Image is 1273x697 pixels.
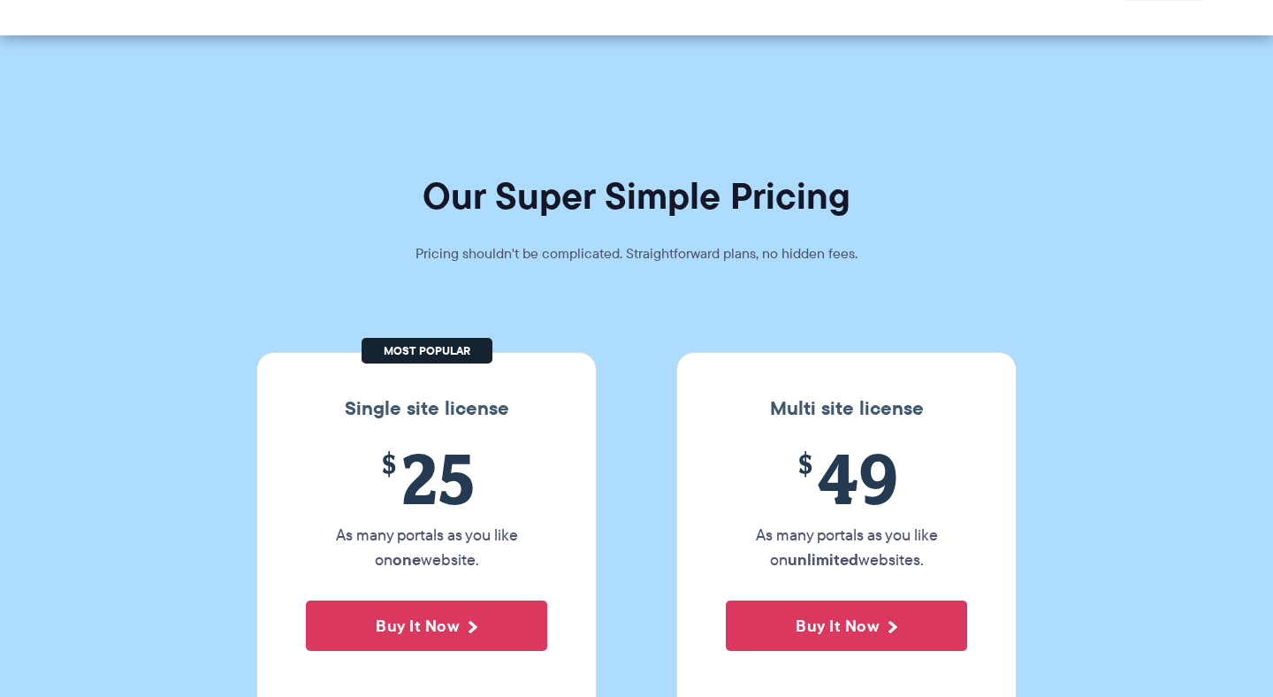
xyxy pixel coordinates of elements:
[726,601,967,651] button: Buy It Now
[788,548,858,571] strong: unlimited
[726,523,967,572] p: As many portals as you like on websites.
[726,438,967,518] span: 49
[306,523,547,572] p: As many portals as you like on website.
[371,241,902,266] p: Pricing shouldn't be complicated. Straightforward plans, no hidden fees.
[393,548,421,571] strong: one
[695,397,998,420] h3: Multi site license
[306,438,547,518] span: 25
[306,601,547,651] button: Buy It Now
[275,397,578,420] h3: Single site license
